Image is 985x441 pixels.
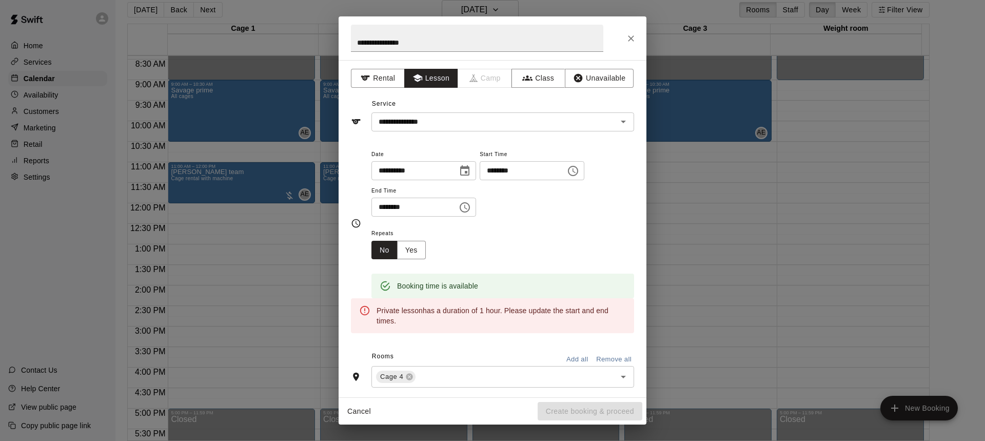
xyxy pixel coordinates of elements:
[343,402,376,421] button: Cancel
[376,372,407,382] span: Cage 4
[616,114,631,129] button: Open
[458,69,512,88] span: Camps can only be created in the Services page
[351,218,361,228] svg: Timing
[565,69,634,88] button: Unavailable
[371,148,476,162] span: Date
[377,301,626,330] div: Private lesson has a duration of 1 hour . Please update the start and end times.
[351,69,405,88] button: Rental
[376,371,416,383] div: Cage 4
[404,69,458,88] button: Lesson
[371,241,398,260] button: No
[622,29,640,48] button: Close
[455,161,475,181] button: Choose date, selected date is Aug 23, 2025
[372,100,396,107] span: Service
[616,370,631,384] button: Open
[511,69,565,88] button: Class
[563,161,583,181] button: Choose time, selected time is 10:30 AM
[561,352,594,368] button: Add all
[371,184,476,198] span: End Time
[397,277,478,295] div: Booking time is available
[351,117,361,127] svg: Service
[455,197,475,218] button: Choose time, selected time is 11:00 AM
[397,241,426,260] button: Yes
[351,372,361,382] svg: Rooms
[480,148,584,162] span: Start Time
[371,241,426,260] div: outlined button group
[372,396,634,412] span: Notes
[371,227,434,241] span: Repeats
[372,353,394,360] span: Rooms
[594,352,634,368] button: Remove all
